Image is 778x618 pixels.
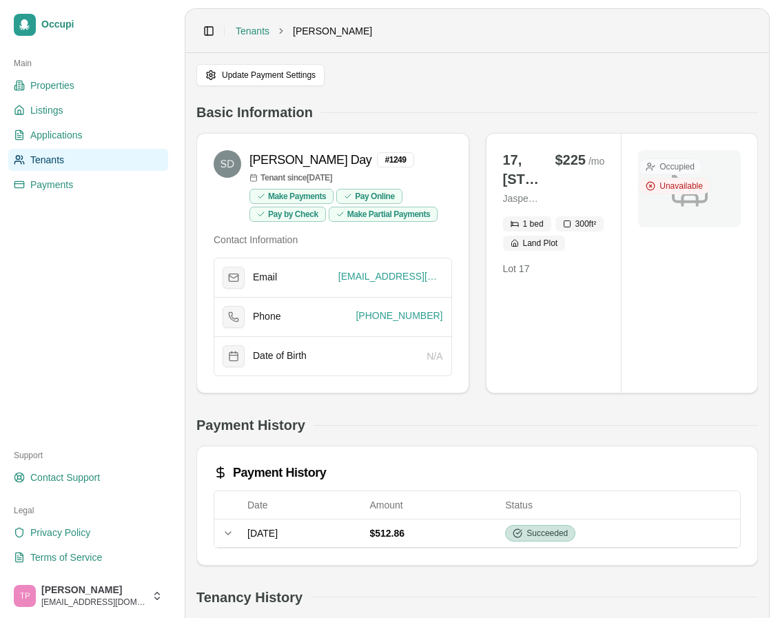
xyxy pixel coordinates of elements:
[659,181,703,192] span: Unavailable
[8,99,168,121] a: Listings
[249,172,452,183] p: Tenant since [DATE]
[14,585,36,607] img: Taylor Peake
[293,24,372,38] span: [PERSON_NAME]
[8,124,168,146] a: Applications
[8,174,168,196] a: Payments
[196,64,325,86] button: Update Payment Settings
[503,192,542,205] p: Jasper , AL, 35504
[526,528,568,539] span: Succeeded
[30,103,63,117] span: Listings
[253,350,307,362] span: Date of Birth
[30,79,74,92] span: Properties
[503,216,551,231] div: 1 bed
[196,588,303,607] h2: Tenancy History
[503,150,542,189] p: 17, [STREET_ADDRESS][PERSON_NAME]
[30,128,83,142] span: Applications
[214,233,452,247] h4: Contact Information
[8,499,168,522] div: Legal
[196,415,305,435] h2: Payment History
[253,311,280,323] span: Phone
[427,351,442,362] span: N/A
[8,444,168,466] div: Support
[588,154,604,168] span: / mo
[503,236,566,251] div: Land Plot
[196,103,313,122] h2: Basic Information
[41,584,146,597] span: [PERSON_NAME]
[41,19,163,31] span: Occupi
[30,153,64,167] span: Tenants
[8,74,168,96] a: Properties
[242,491,364,519] th: Date
[659,161,695,172] span: Occupied
[555,216,604,231] div: 300 ft²
[30,178,73,192] span: Payments
[356,309,442,322] span: [PHONE_NUMBER]
[249,189,334,204] div: Make Payments
[8,522,168,544] a: Privacy Policy
[30,526,90,539] span: Privacy Policy
[503,262,605,276] p: Lot 17
[30,550,102,564] span: Terms of Service
[500,491,740,519] th: Status
[8,8,168,41] a: Occupi
[369,528,405,539] span: $512.86
[8,52,168,74] div: Main
[236,24,372,38] nav: breadcrumb
[338,269,443,283] span: [EMAIL_ADDRESS][DOMAIN_NAME]
[30,471,100,484] span: Contact Support
[364,491,500,519] th: Amount
[247,528,278,539] span: [DATE]
[236,24,269,38] a: Tenants
[8,546,168,568] a: Terms of Service
[555,150,586,169] span: $225
[377,152,413,167] div: # 1249
[253,271,277,284] span: Email
[329,207,438,222] div: Make Partial Payments
[214,150,241,178] img: Sidney Day
[8,579,168,612] button: Taylor Peake[PERSON_NAME][EMAIL_ADDRESS][DOMAIN_NAME]
[336,189,402,204] div: Pay Online
[249,207,326,222] div: Pay by Check
[214,463,741,482] div: Payment History
[8,466,168,488] a: Contact Support
[249,150,371,169] h3: [PERSON_NAME] Day
[8,149,168,171] a: Tenants
[41,597,146,608] span: [EMAIL_ADDRESS][DOMAIN_NAME]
